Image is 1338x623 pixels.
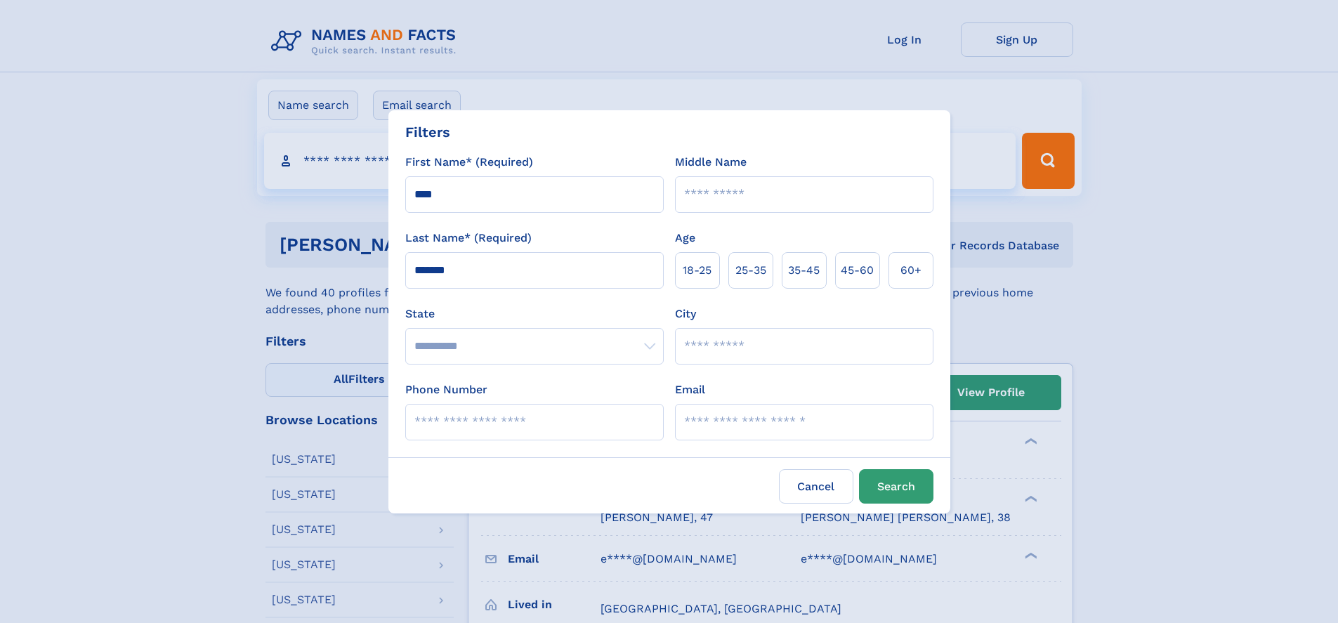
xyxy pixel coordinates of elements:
[405,230,532,247] label: Last Name* (Required)
[683,262,711,279] span: 18‑25
[675,381,705,398] label: Email
[779,469,853,504] label: Cancel
[675,230,695,247] label: Age
[405,122,450,143] div: Filters
[788,262,820,279] span: 35‑45
[675,306,696,322] label: City
[405,381,487,398] label: Phone Number
[405,154,533,171] label: First Name* (Required)
[675,154,747,171] label: Middle Name
[735,262,766,279] span: 25‑35
[841,262,874,279] span: 45‑60
[859,469,933,504] button: Search
[900,262,921,279] span: 60+
[405,306,664,322] label: State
